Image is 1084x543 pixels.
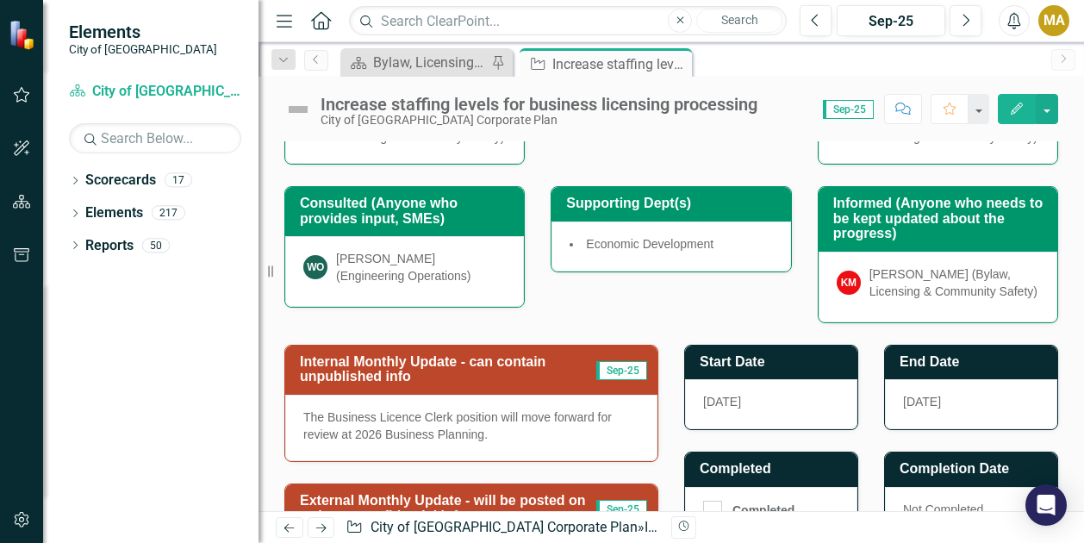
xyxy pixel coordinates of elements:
[85,171,156,190] a: Scorecards
[69,82,241,102] a: City of [GEOGRAPHIC_DATA] Corporate Plan
[303,255,327,279] div: WO
[345,52,487,73] a: Bylaw, Licensing, & Community Safety
[869,265,1039,300] div: [PERSON_NAME] (Bylaw, Licensing & Community Safety)
[700,354,849,370] h3: Start Date
[900,354,1049,370] h3: End Date
[152,206,185,221] div: 217
[596,361,647,380] span: Sep-25
[700,461,849,477] h3: Completed
[336,250,506,284] div: [PERSON_NAME] (Engineering Operations)
[142,238,170,253] div: 50
[300,354,596,384] h3: Internal Monthly Update - can contain unpublished info
[703,395,741,409] span: [DATE]
[284,96,312,123] img: Not Defined
[837,5,945,36] button: Sep-25
[586,237,713,251] span: Economic Development
[596,500,647,519] span: Sep-25
[552,53,688,75] div: Increase staffing levels for business licensing processing
[300,493,596,523] h3: External Monthly Update - will be posted on web - no confidential info
[843,11,939,32] div: Sep-25
[903,395,941,409] span: [DATE]
[837,271,861,295] div: KM
[833,196,1049,241] h3: Informed (Anyone who needs to be kept updated about the progress)
[69,42,217,56] small: City of [GEOGRAPHIC_DATA]
[303,409,639,443] p: The Business Licence Clerk position will move forward for review at 2026 Business Planning.
[69,22,217,42] span: Elements
[346,518,658,538] div: » »
[349,6,787,36] input: Search ClearPoint...
[69,123,241,153] input: Search Below...
[300,196,515,226] h3: Consulted (Anyone who provides input, SMEs)
[885,487,1057,537] div: Not Completed
[321,95,757,114] div: Increase staffing levels for business licensing processing
[85,236,134,256] a: Reports
[1025,484,1067,526] div: Open Intercom Messenger
[721,13,758,27] span: Search
[900,461,1049,477] h3: Completion Date
[373,52,487,73] div: Bylaw, Licensing, & Community Safety
[85,203,143,223] a: Elements
[165,173,192,188] div: 17
[566,196,782,211] h3: Supporting Dept(s)
[645,519,703,535] a: Initiatives
[1038,5,1069,36] button: MA
[696,9,782,33] button: Search
[9,20,39,50] img: ClearPoint Strategy
[321,114,757,127] div: City of [GEOGRAPHIC_DATA] Corporate Plan
[371,519,638,535] a: City of [GEOGRAPHIC_DATA] Corporate Plan
[823,100,874,119] span: Sep-25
